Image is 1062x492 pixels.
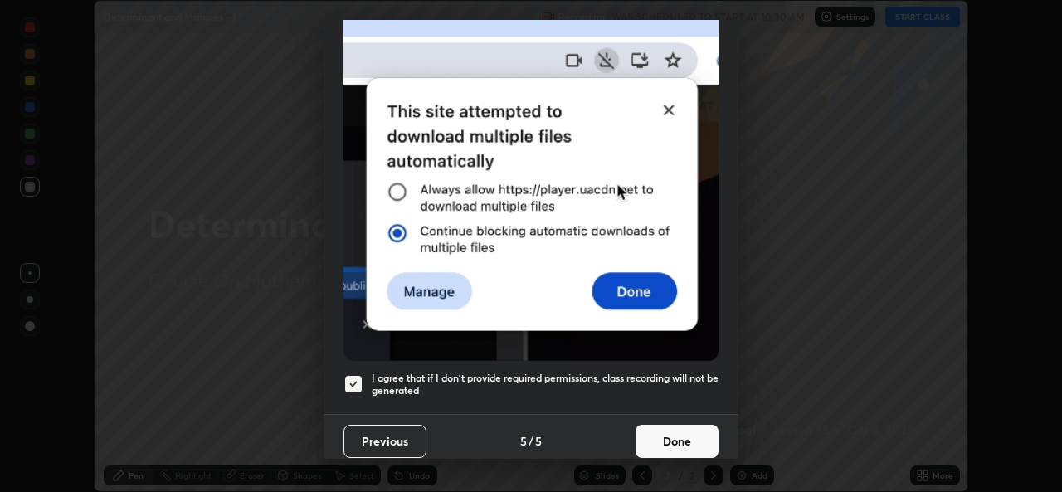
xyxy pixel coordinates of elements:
h4: 5 [520,432,527,450]
h4: / [529,432,533,450]
button: Done [636,425,719,458]
h4: 5 [535,432,542,450]
button: Previous [343,425,426,458]
h5: I agree that if I don't provide required permissions, class recording will not be generated [372,372,719,397]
